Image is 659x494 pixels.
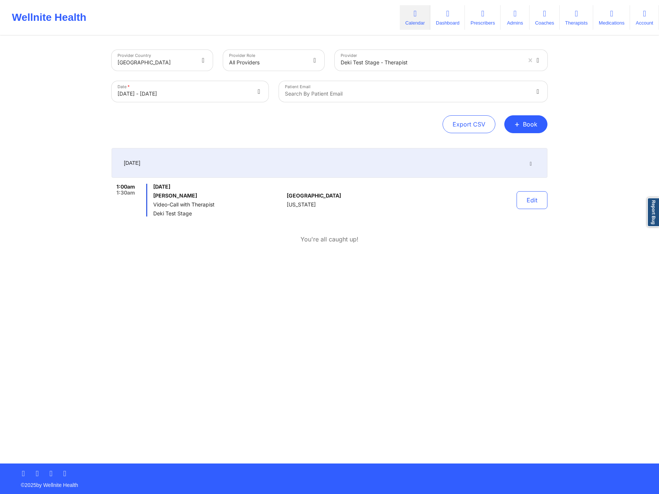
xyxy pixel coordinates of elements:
[124,159,140,167] span: [DATE]
[501,5,530,30] a: Admins
[287,193,341,199] span: [GEOGRAPHIC_DATA]
[400,5,430,30] a: Calendar
[153,193,284,199] h6: [PERSON_NAME]
[430,5,465,30] a: Dashboard
[300,235,359,244] p: You're all caught up!
[287,202,316,208] span: [US_STATE]
[153,202,284,208] span: Video-Call with Therapist
[118,54,194,71] div: [GEOGRAPHIC_DATA]
[530,5,560,30] a: Coaches
[593,5,630,30] a: Medications
[443,115,495,133] button: Export CSV
[116,184,135,190] span: 1:00am
[229,54,306,71] div: All Providers
[514,122,520,126] span: +
[341,54,521,71] div: Deki Test Stage - therapist
[630,5,659,30] a: Account
[153,184,284,190] span: [DATE]
[517,191,547,209] button: Edit
[504,115,547,133] button: +Book
[647,198,659,227] a: Report Bug
[116,190,135,196] span: 1:30am
[153,211,284,216] span: Deki Test Stage
[16,476,643,489] p: © 2025 by Wellnite Health
[560,5,593,30] a: Therapists
[465,5,500,30] a: Prescribers
[118,86,250,102] div: [DATE] - [DATE]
